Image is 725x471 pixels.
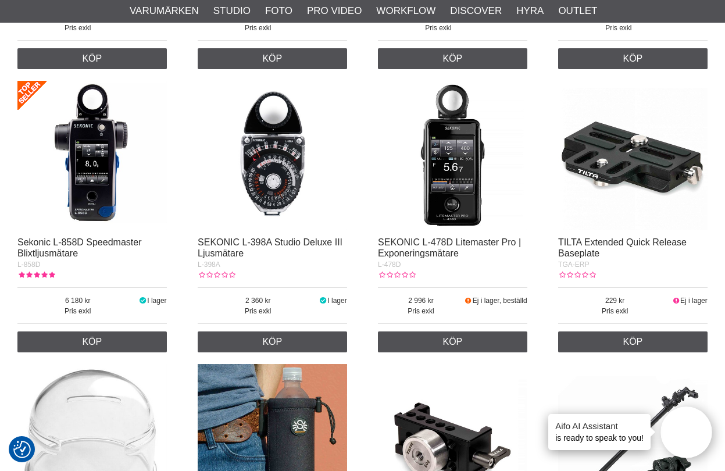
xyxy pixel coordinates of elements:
a: Köp [378,331,527,352]
img: Sekonic L-858D Speedmaster Blixtljusmätare [17,81,167,230]
a: Sekonic L-858D Speedmaster Blixtljusmätare [17,237,141,258]
span: 229 [558,295,672,306]
a: Discover [450,3,502,19]
a: Köp [378,48,527,69]
a: Köp [558,48,708,69]
a: Köp [17,48,167,69]
span: L-478D [378,261,401,269]
a: Foto [265,3,292,19]
span: TGA-ERP [558,261,589,269]
span: 6 180 [17,295,138,306]
span: Pris exkl [198,23,318,33]
span: Pris exkl [378,23,498,33]
div: Kundbetyg: 5.00 [17,270,55,280]
h4: Aifo AI Assistant [555,420,644,432]
div: is ready to speak to you! [548,414,651,450]
a: SEKONIC L-398A Studio Deluxe III Ljusmätare [198,237,342,258]
span: Pris exkl [378,306,464,316]
span: 2 996 [378,295,464,306]
span: L-858D [17,261,40,269]
a: Pro Video [307,3,362,19]
i: I lager [319,297,328,305]
span: I lager [147,297,166,305]
button: Samtyckesinställningar [13,439,31,460]
a: Köp [558,331,708,352]
a: Köp [198,331,347,352]
img: TILTA Extended Quick Release Baseplate [558,81,708,230]
span: Pris exkl [198,306,318,316]
span: L-398A [198,261,220,269]
span: Pris exkl [17,23,138,33]
a: Hyra [516,3,544,19]
span: Ej i lager, beställd [473,297,527,305]
div: Kundbetyg: 0 [198,270,235,280]
a: TILTA Extended Quick Release Baseplate [558,237,687,258]
a: Köp [198,48,347,69]
span: Pris exkl [17,306,138,316]
a: Studio [213,3,251,19]
img: SEKONIC L-398A Studio Deluxe III Ljusmätare [198,81,347,230]
div: Kundbetyg: 0 [378,270,415,280]
i: I lager [138,297,147,305]
span: Pris exkl [558,306,672,316]
img: SEKONIC L-478D Litemaster Pro | Exponeringsmätare [378,81,527,230]
a: Workflow [376,3,435,19]
span: I lager [327,297,347,305]
div: Kundbetyg: 0 [558,270,595,280]
a: Varumärken [130,3,199,19]
span: 2 360 [198,295,318,306]
span: Pris exkl [558,23,678,33]
a: Köp [17,331,167,352]
span: Ej i lager [680,297,708,305]
i: Ej i lager [672,297,680,305]
img: Revisit consent button [13,441,31,458]
i: Beställd [464,297,473,305]
a: SEKONIC L-478D Litemaster Pro | Exponeringsmätare [378,237,521,258]
a: Outlet [558,3,597,19]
